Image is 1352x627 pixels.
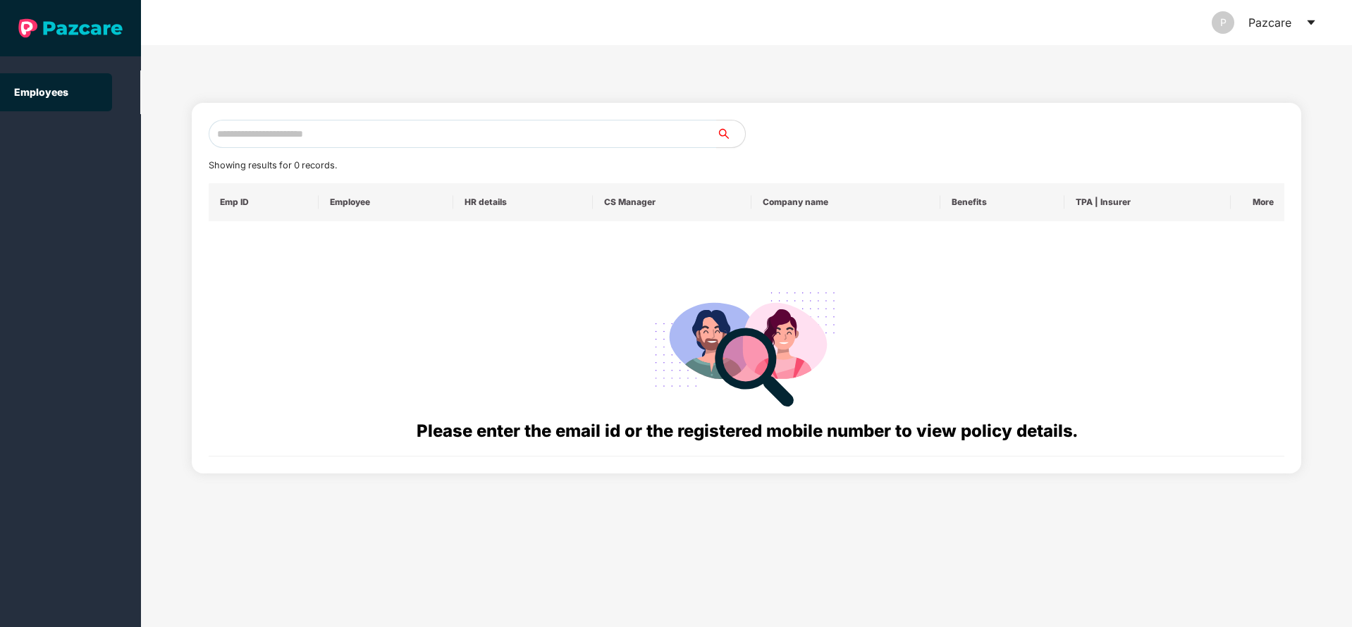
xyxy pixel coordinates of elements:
[751,183,940,221] th: Company name
[716,120,746,148] button: search
[417,421,1077,441] span: Please enter the email id or the registered mobile number to view policy details.
[1231,183,1284,221] th: More
[593,183,751,221] th: CS Manager
[14,86,68,98] a: Employees
[1305,17,1317,28] span: caret-down
[209,160,337,170] span: Showing results for 0 records.
[453,183,592,221] th: HR details
[716,128,745,139] span: search
[319,183,453,221] th: Employee
[209,183,319,221] th: Emp ID
[1064,183,1231,221] th: TPA | Insurer
[940,183,1064,221] th: Benefits
[1220,11,1227,34] span: P
[645,275,848,418] img: svg+xml;base64,PHN2ZyB4bWxucz0iaHR0cDovL3d3dy53My5vcmcvMjAwMC9zdmciIHdpZHRoPSIyODgiIGhlaWdodD0iMj...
